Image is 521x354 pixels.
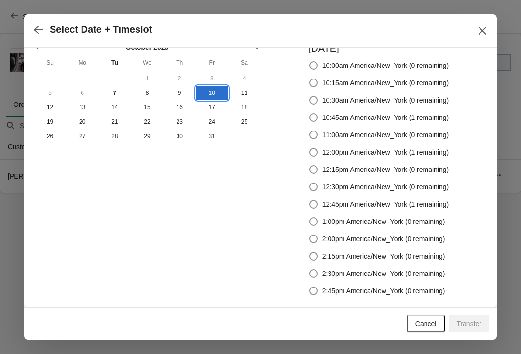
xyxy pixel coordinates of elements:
button: Saturday October 25 2025 [228,115,260,129]
th: Sunday [34,54,66,71]
span: Cancel [415,320,437,328]
button: Wednesday October 15 2025 [131,100,163,115]
span: 10:00am America/New_York (0 remaining) [322,61,449,70]
button: Wednesday October 8 2025 [131,86,163,100]
span: 12:30pm America/New_York (0 remaining) [322,182,449,192]
button: Wednesday October 22 2025 [131,115,163,129]
th: Thursday [164,54,196,71]
button: Saturday October 4 2025 [228,71,260,86]
button: Friday October 3 2025 [196,71,228,86]
button: Wednesday October 29 2025 [131,129,163,144]
th: Monday [66,54,98,71]
button: Sunday October 12 2025 [34,100,66,115]
button: Friday October 24 2025 [196,115,228,129]
button: Sunday October 19 2025 [34,115,66,129]
span: 1:00pm America/New_York (0 remaining) [322,217,445,226]
button: Monday October 6 2025 [66,86,98,100]
button: Friday October 10 2025 [196,86,228,100]
span: 10:15am America/New_York (0 remaining) [322,78,449,88]
button: Monday October 13 2025 [66,100,98,115]
button: Cancel [407,315,445,332]
span: 2:15pm America/New_York (0 remaining) [322,251,445,261]
span: 2:45pm America/New_York (0 remaining) [322,286,445,296]
span: 10:45am America/New_York (1 remaining) [322,113,449,122]
span: 11:00am America/New_York (0 remaining) [322,130,449,140]
th: Saturday [228,54,260,71]
button: Today Tuesday October 7 2025 [98,86,131,100]
button: Friday October 17 2025 [196,100,228,115]
button: Monday October 27 2025 [66,129,98,144]
span: 10:30am America/New_York (0 remaining) [322,95,449,105]
th: Wednesday [131,54,163,71]
button: Close [474,22,491,39]
th: Tuesday [98,54,131,71]
button: Saturday October 18 2025 [228,100,260,115]
button: Saturday October 11 2025 [228,86,260,100]
button: Wednesday October 1 2025 [131,71,163,86]
span: 12:00pm America/New_York (1 remaining) [322,147,449,157]
button: Thursday October 16 2025 [164,100,196,115]
button: Thursday October 30 2025 [164,129,196,144]
span: 2:00pm America/New_York (0 remaining) [322,234,445,244]
th: Friday [196,54,228,71]
button: Tuesday October 28 2025 [98,129,131,144]
button: Thursday October 9 2025 [164,86,196,100]
button: Sunday October 26 2025 [34,129,66,144]
h2: Select Date + Timeslot [50,24,152,35]
span: 12:45pm America/New_York (1 remaining) [322,199,449,209]
button: Tuesday October 14 2025 [98,100,131,115]
button: Thursday October 23 2025 [164,115,196,129]
h3: [DATE] [309,41,449,55]
button: Tuesday October 21 2025 [98,115,131,129]
button: Thursday October 2 2025 [164,71,196,86]
button: Monday October 20 2025 [66,115,98,129]
button: Friday October 31 2025 [196,129,228,144]
button: Sunday October 5 2025 [34,86,66,100]
span: 2:30pm America/New_York (0 remaining) [322,269,445,278]
span: 12:15pm America/New_York (0 remaining) [322,165,449,174]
